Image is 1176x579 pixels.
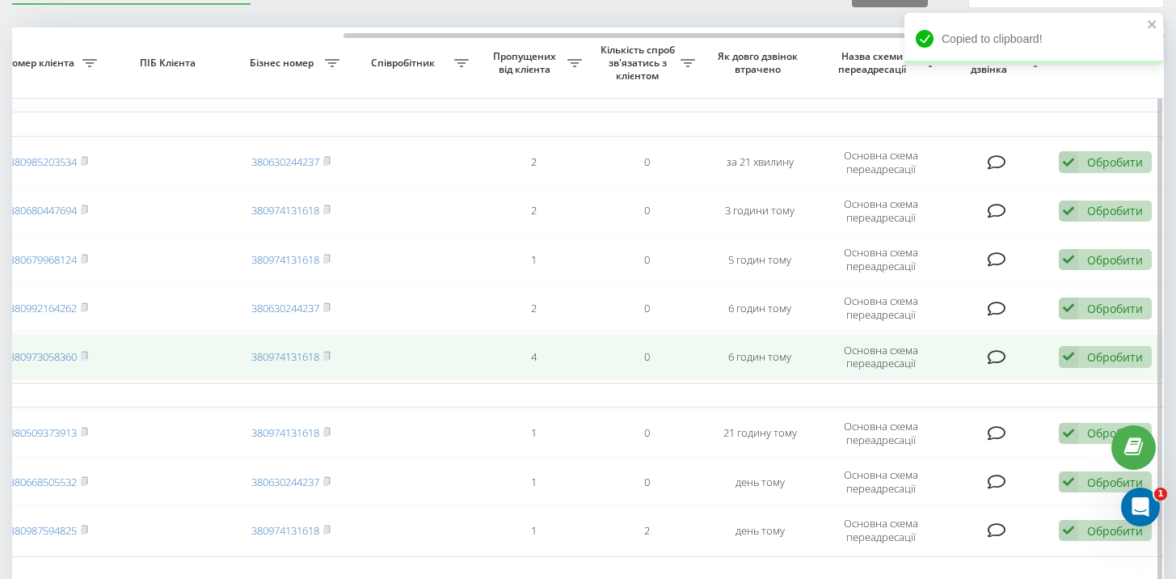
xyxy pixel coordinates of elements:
[1154,488,1167,501] span: 1
[1087,349,1143,365] div: Обробити
[477,508,590,553] td: 1
[9,252,77,267] a: 380679968124
[716,50,803,75] span: Як довго дзвінок втрачено
[1087,475,1143,490] div: Обробити
[590,459,703,505] td: 0
[703,237,816,282] td: 5 годин тому
[9,301,77,315] a: 380992164262
[590,237,703,282] td: 0
[816,285,946,331] td: Основна схема переадресації
[9,203,77,218] a: 380680447694
[816,508,946,553] td: Основна схема переадресації
[9,349,77,364] a: 380973058360
[9,475,77,489] a: 380668505532
[1087,154,1143,170] div: Обробити
[477,188,590,234] td: 2
[816,334,946,379] td: Основна схема переадресації
[119,57,221,70] span: ПІБ Клієнта
[251,252,319,267] a: 380974131618
[242,57,325,70] span: Бізнес номер
[816,188,946,234] td: Основна схема переадресації
[590,508,703,553] td: 2
[9,425,77,440] a: 380509373913
[816,411,946,456] td: Основна схема переадресації
[816,459,946,505] td: Основна схема переадресації
[824,50,923,75] span: Назва схеми переадресації
[1087,252,1143,268] div: Обробити
[590,188,703,234] td: 0
[590,285,703,331] td: 0
[1087,203,1143,218] div: Обробити
[251,349,319,364] a: 380974131618
[251,475,319,489] a: 380630244237
[477,459,590,505] td: 1
[703,459,816,505] td: день тому
[356,57,454,70] span: Співробітник
[703,411,816,456] td: 21 годину тому
[1087,301,1143,316] div: Обробити
[251,425,319,440] a: 380974131618
[485,50,567,75] span: Пропущених від клієнта
[251,301,319,315] a: 380630244237
[477,334,590,379] td: 4
[477,411,590,456] td: 1
[1147,18,1158,33] button: close
[251,523,319,538] a: 380974131618
[1087,425,1143,441] div: Обробити
[251,154,319,169] a: 380630244237
[251,203,319,218] a: 380974131618
[590,334,703,379] td: 0
[9,154,77,169] a: 380985203534
[703,334,816,379] td: 6 годин тому
[1121,488,1160,526] iframe: Intercom live chat
[703,508,816,553] td: день тому
[703,285,816,331] td: 6 годин тому
[904,13,1163,65] div: Copied to clipboard!
[703,188,816,234] td: 3 години тому
[477,285,590,331] td: 2
[477,237,590,282] td: 1
[816,237,946,282] td: Основна схема переадресації
[477,140,590,185] td: 2
[590,140,703,185] td: 0
[598,44,681,82] span: Кількість спроб зв'язатись з клієнтом
[590,411,703,456] td: 0
[1087,523,1143,539] div: Обробити
[703,140,816,185] td: за 21 хвилину
[9,523,77,538] a: 380987594825
[816,140,946,185] td: Основна схема переадресації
